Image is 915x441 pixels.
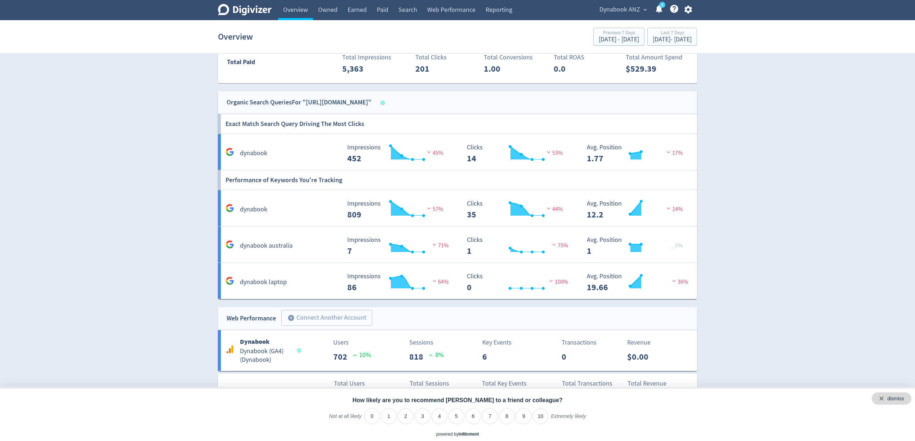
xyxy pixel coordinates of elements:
div: Last 7 Days [653,30,692,36]
li: 2 [398,408,414,424]
p: 8 % [429,350,444,360]
img: negative-performance.svg [425,149,433,155]
button: Last 7 Days[DATE]- [DATE] [647,28,697,46]
p: 5,363 [342,62,384,75]
img: negative-performance.svg [545,206,552,211]
svg: Avg. Position 12.2 [583,200,691,219]
span: 17% [665,149,683,157]
h6: Exact Match Search Query Driving The Most Clicks [226,114,364,134]
p: Total Transactions [562,379,612,388]
p: Total Clicks [415,53,481,62]
div: Web Performance [227,313,276,324]
a: dynabook australia Impressions 7 Impressions 7 71% Clicks 1 Clicks 1 75% Avg. Position 1 Avg. Pos... [218,226,697,263]
svg: Clicks 1 [463,237,571,256]
img: negative-performance.svg [545,149,552,155]
p: 1.00 [484,62,525,75]
svg: Google Analytics [226,345,234,354]
p: Total Users [334,379,365,388]
h5: dynabook australia [240,242,293,250]
span: 45% [425,149,443,157]
li: 1 [381,408,397,424]
div: dismiss [887,395,904,402]
svg: Google Analytics [226,148,234,156]
svg: Google Analytics [226,276,234,285]
img: negative-performance.svg [665,149,672,155]
label: Not at all likely [329,413,361,425]
a: 5 [659,2,665,8]
div: Close survey [872,392,911,405]
img: negative-performance.svg [548,278,555,284]
p: Total Sessions [410,379,449,388]
p: 0 [562,350,572,363]
p: Users [333,338,371,347]
svg: Impressions 452 [344,144,452,163]
p: 0.0 [554,62,595,75]
h5: dynabook [240,205,267,214]
div: Total [227,385,298,399]
img: negative-performance.svg [550,242,558,247]
div: Organic Search Queries For "[URL][DOMAIN_NAME]" [227,97,371,108]
label: Extremely likely [551,413,586,425]
p: $0.00 [627,350,654,363]
span: 75% [550,242,568,249]
p: Total Amount Spend [626,53,691,62]
p: Key Events [482,338,512,347]
span: add_circle [287,314,295,321]
li: 6 [465,408,481,424]
button: Dynabook ANZ [597,4,649,15]
span: 36% [670,278,688,285]
svg: Clicks 14 [463,144,571,163]
svg: Clicks 35 [463,200,571,219]
svg: Impressions 809 [344,200,452,219]
svg: Impressions 86 [344,273,452,292]
text: 5 [661,3,663,8]
p: Sessions [409,338,444,347]
div: powered by inmoment [436,431,479,437]
p: Total Conversions [484,53,549,62]
li: 3 [415,408,430,424]
p: 201 [415,62,457,75]
svg: Avg. Position 19.66 [583,273,691,292]
li: 0 [364,408,380,424]
span: Data last synced: 31 Aug 2025, 9:02pm (AEST) [381,101,387,105]
span: Dynabook ANZ [599,4,640,15]
a: InMoment [459,432,479,437]
svg: Google Analytics [226,204,234,212]
li: 5 [448,408,464,424]
li: 9 [516,408,532,424]
p: 10 % [353,350,371,360]
span: _ 0% [671,242,683,249]
svg: Avg. Position 1.77 [583,144,691,163]
li: 8 [499,408,515,424]
b: Dynabook [240,337,269,346]
span: expand_more [642,6,648,13]
a: dynabook Impressions 809 Impressions 809 57% Clicks 35 Clicks 35 44% Avg. Position 12.2 Avg. Posi... [218,190,697,226]
img: negative-performance.svg [431,278,438,284]
div: Previous 7 Days [599,30,639,36]
a: dynabook laptop Impressions 86 Impressions 86 64% Clicks 0 Clicks 0 100% Avg. Position 19.66 Avg.... [218,263,697,299]
p: Total Impressions [342,53,407,62]
p: $529.39 [626,62,667,75]
svg: Google Analytics [226,240,234,249]
p: 702 [333,350,353,363]
p: Total Key Events [482,379,527,388]
img: negative-performance.svg [425,206,433,211]
h6: Performance of Keywords You're Tracking [226,170,342,190]
li: 4 [432,408,447,424]
img: negative-performance.svg [431,242,438,247]
span: 71% [431,242,448,249]
p: 6 [482,350,493,363]
span: 57% [425,206,443,213]
h1: Overview [218,25,253,48]
svg: Clicks 0 [463,273,571,292]
div: [DATE] - [DATE] [653,36,692,43]
button: Previous 7 Days[DATE] - [DATE] [593,28,644,46]
span: 14% [665,206,683,213]
span: 64% [431,278,448,285]
h5: dynabook laptop [240,278,287,287]
svg: Avg. Position 1 [583,237,691,256]
a: DynabookDynabook (GA4)(Dynabook)Users702 10%Sessions818 8%Key Events6Transactions0Revenue$0.00 [218,330,697,371]
h5: Dynabook (GA4) ( Dynabook ) [240,347,290,364]
p: Total ROAS [554,53,619,62]
span: Data last synced: 1 Sep 2025, 12:02am (AEST) [297,348,303,352]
